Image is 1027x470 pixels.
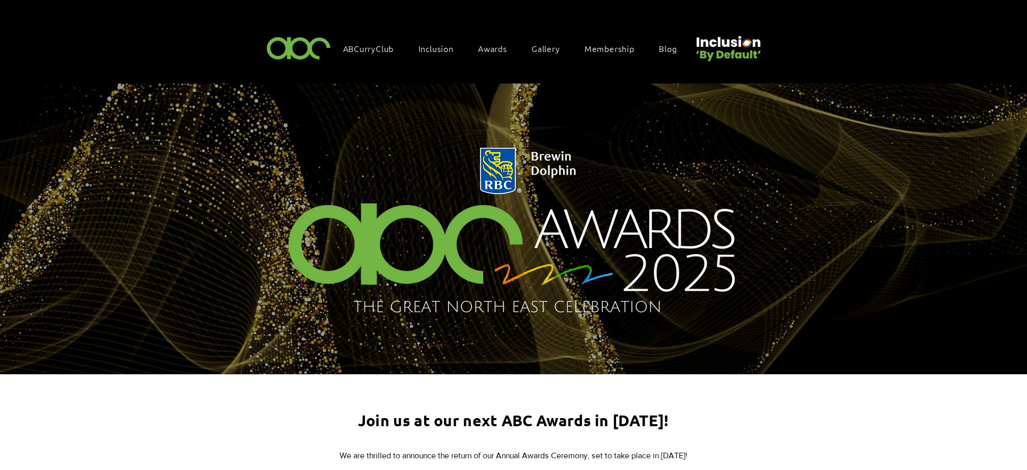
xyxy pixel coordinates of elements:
[526,38,575,59] a: Gallery
[579,38,650,59] a: Membership
[413,38,469,59] div: Inclusion
[340,451,687,460] span: We are thrilled to announce the return of our Annual Awards Ceremony, set to take place in [DATE]!
[338,38,692,59] nav: Site
[692,27,763,63] img: Untitled design (22).png
[532,43,560,54] span: Gallery
[585,43,634,54] span: Membership
[261,136,766,329] img: Northern Insights Double Pager Apr 2025.png
[338,38,409,59] a: ABCurryClub
[419,43,454,54] span: Inclusion
[343,43,394,54] span: ABCurryClub
[358,411,669,430] span: Join us at our next ABC Awards in [DATE]!
[659,43,677,54] span: Blog
[478,43,507,54] span: Awards
[264,33,334,63] img: ABC-Logo-Blank-Background-01-01-2.png
[473,38,522,59] div: Awards
[654,38,692,59] a: Blog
